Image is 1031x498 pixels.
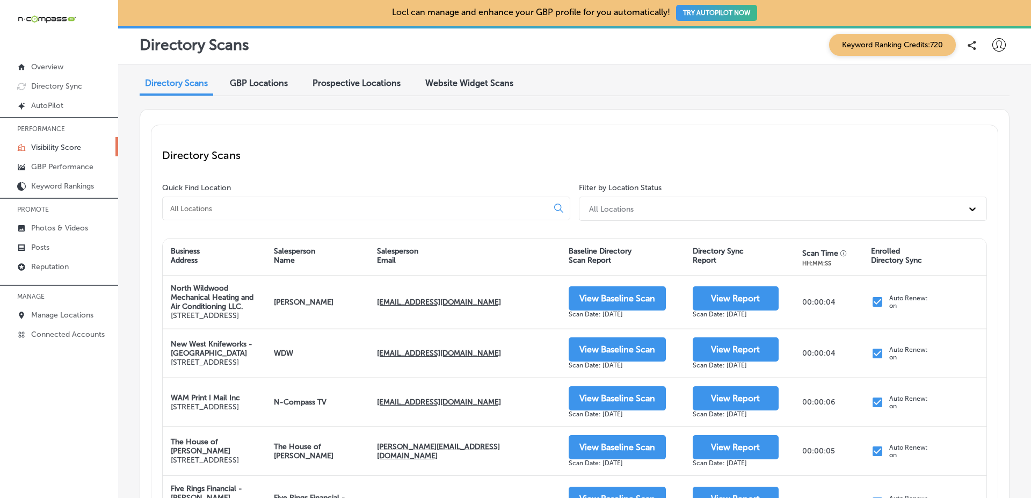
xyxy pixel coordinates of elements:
[569,294,666,304] a: View Baseline Scan
[693,443,779,452] a: View Report
[274,298,333,307] strong: [PERSON_NAME]
[31,311,93,320] p: Manage Locations
[274,442,333,460] strong: The House of [PERSON_NAME]
[31,101,63,110] p: AutoPilot
[569,362,666,369] div: Scan Date: [DATE]
[171,402,240,412] p: [STREET_ADDRESS]
[274,247,315,265] div: Salesperson Name
[313,78,401,88] span: Prospective Locations
[425,78,513,88] span: Website Widget Scans
[569,443,666,452] a: View Baseline Scan
[889,294,928,309] p: Auto Renew: on
[693,410,779,418] div: Scan Date: [DATE]
[569,286,666,311] button: View Baseline Scan
[693,435,779,459] button: View Report
[171,437,230,456] strong: The House of [PERSON_NAME]
[693,345,779,355] a: View Report
[171,247,200,265] div: Business Address
[31,82,82,91] p: Directory Sync
[171,340,252,358] strong: New West Knifeworks - [GEOGRAPHIC_DATA]
[569,459,666,467] div: Scan Date: [DATE]
[140,36,249,54] p: Directory Scans
[802,446,835,456] p: 00:00:05
[889,395,928,410] p: Auto Renew: on
[871,247,922,265] div: Enrolled Directory Sync
[569,386,666,410] button: View Baseline Scan
[230,78,288,88] span: GBP Locations
[274,398,326,407] strong: N-Compass TV
[569,247,631,265] div: Baseline Directory Scan Report
[377,247,418,265] div: Salesperson Email
[889,346,928,361] p: Auto Renew: on
[171,358,258,367] p: [STREET_ADDRESS]
[377,349,501,358] strong: [EMAIL_ADDRESS][DOMAIN_NAME]
[693,286,779,311] button: View Report
[693,337,779,362] button: View Report
[829,34,956,56] span: Keyword Ranking Credits: 720
[569,311,666,318] div: Scan Date: [DATE]
[569,435,666,459] button: View Baseline Scan
[171,311,258,320] p: [STREET_ADDRESS]
[162,183,231,192] label: Quick Find Location
[693,459,779,467] div: Scan Date: [DATE]
[31,143,81,152] p: Visibility Score
[693,294,779,304] a: View Report
[31,162,93,171] p: GBP Performance
[17,14,76,24] img: 660ab0bf-5cc7-4cb8-ba1c-48b5ae0f18e60NCTV_CLogo_TV_Black_-500x88.png
[676,5,757,21] button: TRY AUTOPILOT NOW
[579,183,662,192] label: Filter by Location Status
[31,223,88,233] p: Photos & Videos
[802,349,835,358] p: 00:00:04
[693,311,779,318] div: Scan Date: [DATE]
[377,398,501,407] strong: [EMAIL_ADDRESS][DOMAIN_NAME]
[693,247,744,265] div: Directory Sync Report
[569,410,666,418] div: Scan Date: [DATE]
[889,444,928,459] p: Auto Renew: on
[569,345,666,355] a: View Baseline Scan
[693,394,779,403] a: View Report
[171,284,253,311] strong: North Wildwood Mechanical Heating and Air Conditioning LLC.
[589,204,634,213] div: All Locations
[31,182,94,191] p: Keyword Rankings
[171,393,240,402] strong: WAM Print I Mail Inc
[377,298,501,307] strong: [EMAIL_ADDRESS][DOMAIN_NAME]
[171,456,258,465] p: [STREET_ADDRESS]
[377,442,500,460] strong: [PERSON_NAME][EMAIL_ADDRESS][DOMAIN_NAME]
[693,386,779,410] button: View Report
[169,204,546,213] input: All Locations
[802,260,850,267] div: HH:MM:SS
[840,249,850,255] button: Displays the total time taken to generate this report.
[569,394,666,403] a: View Baseline Scan
[274,349,293,358] strong: WDW
[162,149,987,162] p: Directory Scans
[693,362,779,369] div: Scan Date: [DATE]
[569,337,666,362] button: View Baseline Scan
[31,62,63,71] p: Overview
[31,330,105,339] p: Connected Accounts
[31,262,69,271] p: Reputation
[802,249,838,258] div: Scan Time
[802,298,835,307] p: 00:00:04
[31,243,49,252] p: Posts
[145,78,208,88] span: Directory Scans
[802,398,835,407] p: 00:00:06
